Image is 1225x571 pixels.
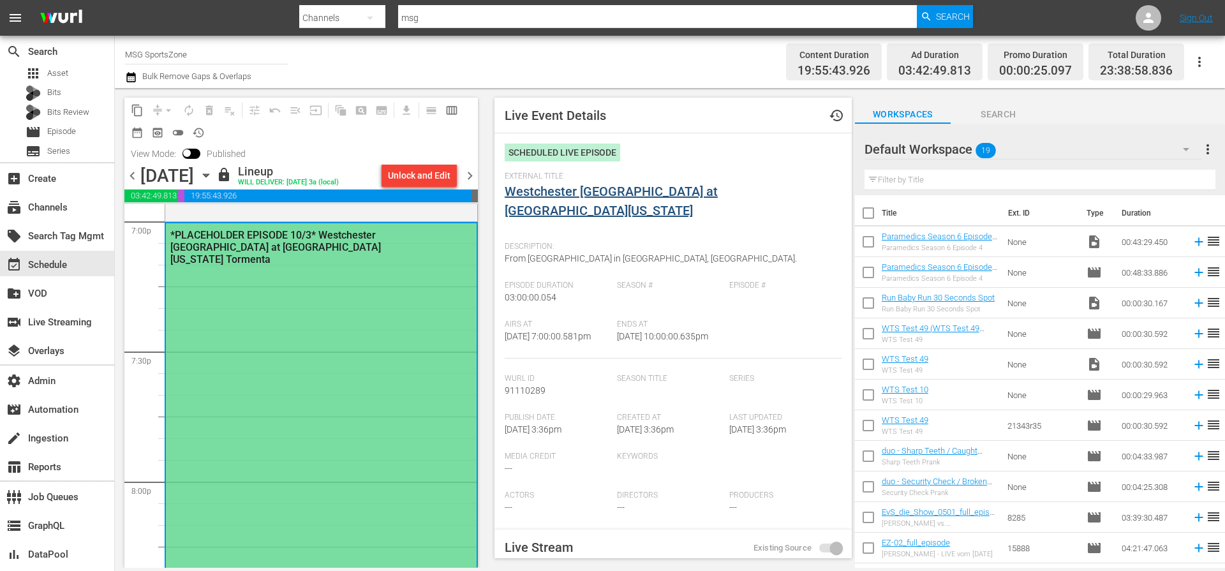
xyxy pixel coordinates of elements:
[1206,295,1221,310] span: reorder
[505,331,591,341] span: [DATE] 7:00:00.581pm
[505,108,606,123] span: Live Event Details
[1100,46,1173,64] div: Total Duration
[1100,64,1173,78] span: 23:38:58.836
[182,149,191,158] span: Toggle to switch from Published to Draft view.
[8,10,23,26] span: menu
[140,71,251,81] span: Bulk Remove Gaps & Overlaps
[1192,388,1206,402] svg: Add to Schedule
[1117,318,1187,349] td: 00:00:30.592
[1002,471,1081,502] td: None
[505,424,561,434] span: [DATE] 3:36pm
[1002,318,1081,349] td: None
[26,85,41,101] div: Bits
[1117,288,1187,318] td: 00:00:30.167
[1000,195,1078,231] th: Ext. ID
[882,427,928,436] div: WTS Test 49
[951,107,1046,122] span: Search
[617,424,674,434] span: [DATE] 3:36pm
[505,502,512,512] span: ---
[617,413,723,423] span: Created At
[505,242,835,252] span: Description:
[47,67,68,80] span: Asset
[882,232,997,251] a: Paramedics Season 6 Episode 4
[1117,257,1187,288] td: 00:48:33.886
[617,452,723,462] span: Keywords
[1087,510,1102,525] span: Episode
[6,343,22,359] span: Overlays
[1087,479,1102,494] span: Episode
[392,98,417,122] span: Download as CSV
[1114,195,1191,231] th: Duration
[1087,265,1102,280] span: Episode
[729,374,835,384] span: Series
[172,126,184,139] span: toggle_off
[1002,288,1081,318] td: None
[124,149,182,159] span: View Mode:
[1117,502,1187,533] td: 03:39:30.487
[179,100,199,121] span: Loop Content
[729,424,786,434] span: [DATE] 3:36pm
[47,106,89,119] span: Bits Review
[471,189,478,202] span: 00:21:01.164
[6,257,22,272] span: Schedule
[265,100,285,121] span: Revert to Primary Episode
[240,98,265,122] span: Customize Events
[6,373,22,389] span: Admin
[865,131,1201,167] div: Default Workspace
[617,320,723,330] span: Ends At
[1192,419,1206,433] svg: Add to Schedule
[442,100,462,121] span: Week Calendar View
[6,402,22,417] span: Automation
[1206,448,1221,463] span: reorder
[882,262,997,281] a: Paramedics Season 6 Episode 4 - Nine Now
[382,164,457,187] button: Unlock and Edit
[6,547,22,562] span: DataPool
[882,244,997,252] div: Paramedics Season 6 Episode 4
[936,5,970,28] span: Search
[882,538,950,547] a: EZ-02_full_episode
[1002,502,1081,533] td: 8285
[184,189,471,202] span: 19:55:43.926
[200,149,252,159] span: Published
[505,253,797,263] span: From [GEOGRAPHIC_DATA] in [GEOGRAPHIC_DATA], [GEOGRAPHIC_DATA].
[882,489,997,497] div: Security Check Prank
[199,100,219,121] span: Select an event to delete
[1192,265,1206,279] svg: Add to Schedule
[505,281,611,291] span: Episode Duration
[6,518,22,533] span: GraphQL
[617,331,708,341] span: [DATE] 10:00:00.635pm
[131,104,144,117] span: content_copy
[6,171,22,186] span: Create
[882,195,1001,231] th: Title
[168,122,188,143] span: 24 hours Lineup View is OFF
[47,86,61,99] span: Bits
[754,542,812,554] span: Existing Source
[882,415,928,425] a: WTS Test 49
[1087,418,1102,433] span: Episode
[47,145,70,158] span: Series
[47,125,76,138] span: Episode
[798,64,870,78] span: 19:55:43.926
[1206,509,1221,524] span: reorder
[1002,533,1081,563] td: 15888
[1192,449,1206,463] svg: Add to Schedule
[821,100,852,131] button: history
[170,229,410,265] div: *PLACEHOLDER EPISODE 10/3* Westchester [GEOGRAPHIC_DATA] at [GEOGRAPHIC_DATA][US_STATE] Tormenta
[1206,264,1221,279] span: reorder
[829,108,844,123] span: Event History
[1087,357,1102,372] span: Video
[1117,349,1187,380] td: 00:00:30.592
[1206,540,1221,555] span: reorder
[898,46,971,64] div: Ad Duration
[6,44,22,59] span: Search
[216,167,232,182] span: lock
[1117,380,1187,410] td: 00:00:29.963
[882,458,997,466] div: Sharp Teeth Prank
[6,286,22,301] span: VOD
[882,354,928,364] a: WTS Test 49
[617,502,625,512] span: ---
[1002,380,1081,410] td: None
[462,168,478,184] span: chevron_right
[238,165,339,179] div: Lineup
[285,100,306,121] span: Fill episodes with ad slates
